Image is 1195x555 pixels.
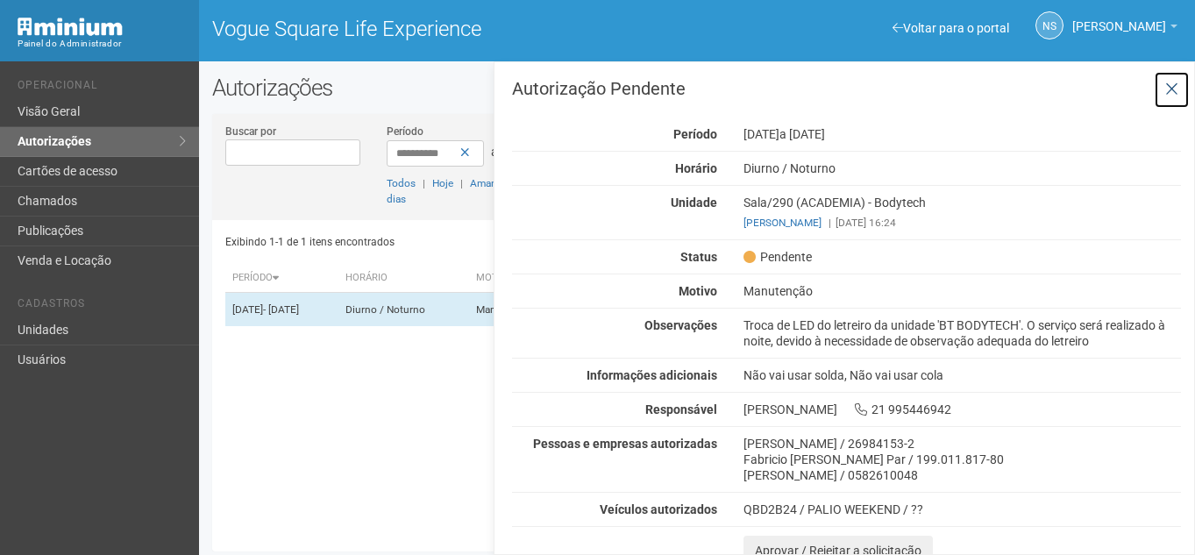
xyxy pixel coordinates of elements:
[338,264,469,293] th: Horário
[225,124,276,139] label: Buscar por
[512,80,1181,97] h3: Autorização Pendente
[743,217,822,229] a: [PERSON_NAME]
[460,177,463,189] span: |
[743,436,1181,452] div: [PERSON_NAME] / 26984153-2
[645,402,717,416] strong: Responsável
[533,437,717,451] strong: Pessoas e empresas autorizadas
[779,127,825,141] span: a [DATE]
[743,502,1181,517] div: QBD2B24 / PALIO WEEKEND / ??
[893,21,1009,35] a: Voltar para o portal
[225,293,338,327] td: [DATE]
[432,177,453,189] a: Hoje
[743,467,1181,483] div: [PERSON_NAME] / 0582610048
[387,177,416,189] a: Todos
[387,124,423,139] label: Período
[829,217,831,229] span: |
[18,297,186,316] li: Cadastros
[679,284,717,298] strong: Motivo
[18,18,123,36] img: Minium
[263,303,299,316] span: - [DATE]
[469,293,570,327] td: Manutenção
[730,160,1194,176] div: Diurno / Noturno
[587,368,717,382] strong: Informações adicionais
[491,145,498,159] span: a
[730,402,1194,417] div: [PERSON_NAME] 21 995446942
[212,75,1182,101] h2: Autorizações
[680,250,717,264] strong: Status
[1072,3,1166,33] span: Nicolle Silva
[469,264,570,293] th: Motivo
[730,126,1194,142] div: [DATE]
[225,264,338,293] th: Período
[18,36,186,52] div: Painel do Administrador
[225,229,691,255] div: Exibindo 1-1 de 1 itens encontrados
[338,293,469,327] td: Diurno / Noturno
[743,452,1181,467] div: Fabricio [PERSON_NAME] Par / 199.011.817-80
[730,367,1194,383] div: Não vai usar solda, Não vai usar cola
[675,161,717,175] strong: Horário
[212,18,684,40] h1: Vogue Square Life Experience
[730,195,1194,231] div: Sala/290 (ACADEMIA) - Bodytech
[423,177,425,189] span: |
[1072,22,1177,36] a: [PERSON_NAME]
[600,502,717,516] strong: Veículos autorizados
[470,177,509,189] a: Amanhã
[743,249,812,265] span: Pendente
[1035,11,1063,39] a: NS
[671,196,717,210] strong: Unidade
[18,79,186,97] li: Operacional
[730,317,1194,349] div: Troca de LED do letreiro da unidade 'BT BODYTECH'. O serviço será realizado à noite, devido à nec...
[673,127,717,141] strong: Período
[730,283,1194,299] div: Manutenção
[743,215,1181,231] div: [DATE] 16:24
[644,318,717,332] strong: Observações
